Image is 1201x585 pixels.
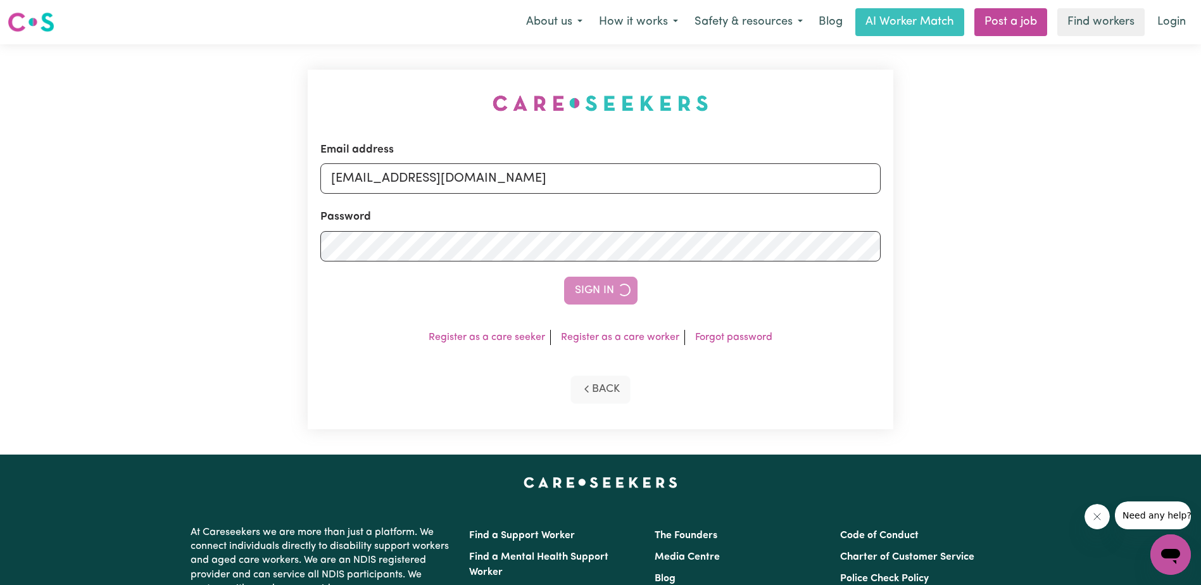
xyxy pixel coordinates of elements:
[1150,534,1191,575] iframe: Button to launch messaging window
[8,11,54,34] img: Careseekers logo
[429,332,545,343] a: Register as a care seeker
[8,8,54,37] a: Careseekers logo
[1085,504,1110,529] iframe: Close message
[655,531,717,541] a: The Founders
[469,531,575,541] a: Find a Support Worker
[840,574,929,584] a: Police Check Policy
[840,552,974,562] a: Charter of Customer Service
[695,332,772,343] a: Forgot password
[524,477,677,487] a: Careseekers home page
[320,209,371,225] label: Password
[655,574,676,584] a: Blog
[686,9,811,35] button: Safety & resources
[469,552,608,577] a: Find a Mental Health Support Worker
[974,8,1047,36] a: Post a job
[518,9,591,35] button: About us
[1115,501,1191,529] iframe: Message from company
[840,531,919,541] a: Code of Conduct
[1057,8,1145,36] a: Find workers
[561,332,679,343] a: Register as a care worker
[855,8,964,36] a: AI Worker Match
[655,552,720,562] a: Media Centre
[8,9,77,19] span: Need any help?
[320,142,394,158] label: Email address
[811,8,850,36] a: Blog
[591,9,686,35] button: How it works
[1150,8,1193,36] a: Login
[320,163,881,194] input: Email address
